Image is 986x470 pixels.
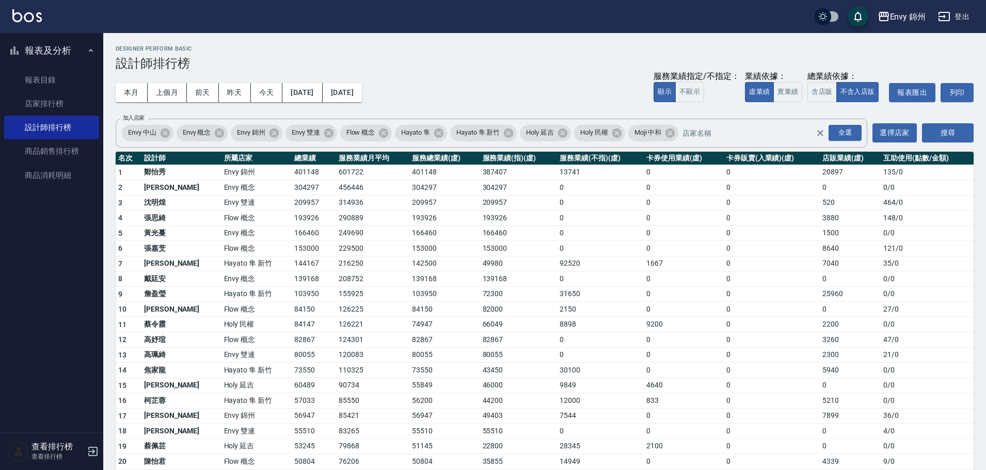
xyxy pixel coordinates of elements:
td: 56200 [409,393,480,409]
th: 服務業績(指)(虛) [480,152,558,165]
td: 0 [644,195,724,210]
td: 0 [724,165,820,180]
button: [DATE] [282,83,322,102]
h3: 設計師排行榜 [116,56,974,71]
span: 13 [118,351,127,359]
button: save [848,6,868,27]
td: 0 [724,393,820,409]
span: Envy 錦州 [231,127,272,138]
button: 今天 [251,83,283,102]
button: 昨天 [219,83,251,102]
td: 83265 [336,424,409,439]
span: 12 [118,335,127,344]
td: 82867 [480,332,558,348]
button: 登出 [934,7,974,26]
button: 前天 [187,83,219,102]
td: Hayato 隼 新竹 [221,286,292,302]
td: 0 / 0 [881,317,974,332]
td: 0 [644,225,724,241]
div: Envy 雙連 [285,125,337,141]
td: 304297 [409,180,480,196]
td: 80055 [292,347,336,363]
div: Flow 概念 [340,125,392,141]
td: 0 [644,241,724,256]
td: 43450 [480,363,558,378]
td: 22800 [480,439,558,454]
td: [PERSON_NAME] [141,256,221,271]
td: 44200 [480,393,558,409]
td: 31650 [557,286,644,302]
td: 0 [724,347,820,363]
td: 142500 [409,256,480,271]
td: 35 / 0 [881,256,974,271]
td: 黃光蔓 [141,225,221,241]
td: 84150 [409,302,480,317]
td: Envy 概念 [221,180,292,196]
td: 49980 [480,256,558,271]
th: 設計師 [141,152,221,165]
td: Envy 錦州 [221,408,292,424]
td: 166460 [480,225,558,241]
button: 選擇店家 [872,123,917,142]
button: [DATE] [323,83,362,102]
span: 8 [118,274,122,283]
div: Hayato 隼 新竹 [450,125,517,141]
td: 144167 [292,256,336,271]
span: 3 [118,199,122,207]
td: 7544 [557,408,644,424]
td: 103950 [292,286,336,302]
td: 110325 [336,363,409,378]
td: 55510 [409,424,480,439]
td: 0 [644,408,724,424]
td: 焦家龍 [141,363,221,378]
button: 虛業績 [745,82,774,102]
h2: Designer Perform Basic [116,45,974,52]
td: 0 [557,271,644,287]
td: 0 [724,363,820,378]
td: 126225 [336,302,409,317]
td: 0 / 0 [881,378,974,393]
td: 0 [557,225,644,241]
td: 139168 [292,271,336,287]
input: 店家名稱 [680,124,834,142]
button: Clear [813,126,828,140]
td: 73550 [292,363,336,378]
td: 55510 [292,424,336,439]
td: 51145 [409,439,480,454]
span: 6 [118,244,122,252]
td: Flow 概念 [221,332,292,348]
td: Flow 概念 [221,210,292,226]
td: 0 [644,347,724,363]
td: 0 [820,271,881,287]
td: 9849 [557,378,644,393]
td: 290889 [336,210,409,226]
td: 520 [820,195,881,210]
td: 216250 [336,256,409,271]
td: 0 [820,378,881,393]
td: 0 [724,317,820,332]
a: 設計師排行榜 [4,116,99,139]
td: 153000 [292,241,336,256]
td: 詹盈瑩 [141,286,221,302]
td: 0 [724,195,820,210]
td: 401148 [409,165,480,180]
td: 21 / 0 [881,347,974,363]
a: 報表目錄 [4,68,99,92]
td: 0 [644,332,724,348]
td: 0 [644,180,724,196]
td: 0 [644,363,724,378]
td: 166460 [409,225,480,241]
td: 49403 [480,408,558,424]
td: 82867 [292,332,336,348]
td: 0 [820,180,881,196]
th: 名次 [116,152,141,165]
p: 查看排行榜 [31,452,84,461]
td: Envy 雙連 [221,347,292,363]
td: 209957 [292,195,336,210]
td: 0 [820,302,881,317]
div: 業績依據： [745,71,802,82]
td: 0 [557,347,644,363]
td: 高妤瑄 [141,332,221,348]
td: [PERSON_NAME] [141,302,221,317]
td: 126221 [336,317,409,332]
